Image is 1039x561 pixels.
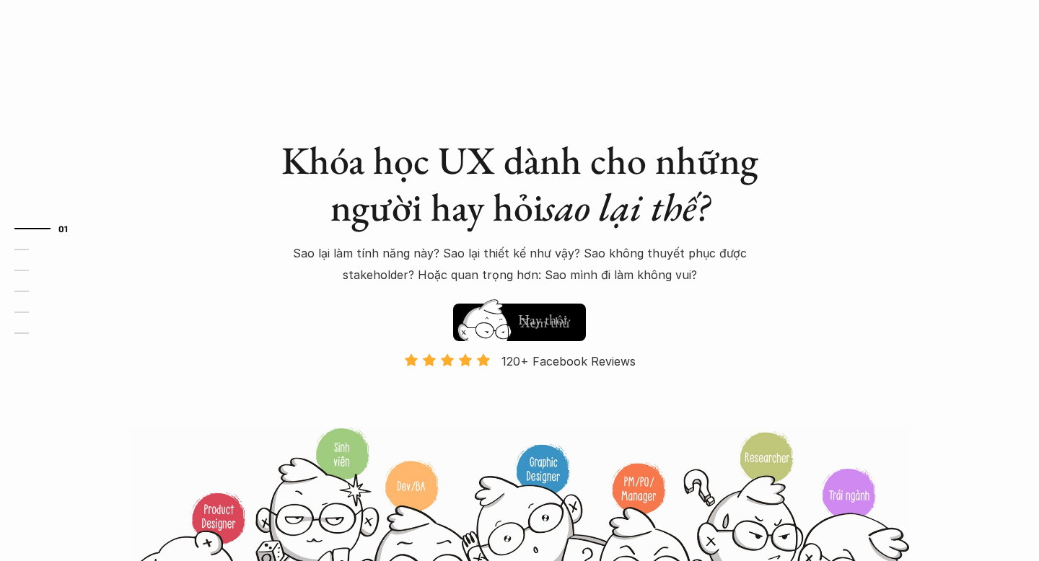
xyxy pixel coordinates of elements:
[36,306,48,317] strong: 05
[518,312,571,332] h5: Xem thử
[501,350,636,372] p: 120+ Facebook Reviews
[518,309,567,330] h5: Hay thôi
[14,220,83,237] a: 01
[453,296,586,341] a: Hay thôiXem thử
[391,353,648,425] a: 120+ Facebook Reviews
[405,379,634,423] p: Và đang giảm dần do Facebook ra tính năng Locked Profile 😭 😭 😭
[267,242,772,286] p: Sao lại làm tính năng này? Sao lại thiết kế như vậy? Sao không thuyết phục được stakeholder? Hoặc...
[58,223,69,233] strong: 01
[36,286,48,296] strong: 04
[543,182,709,232] em: sao lại thế?
[36,244,48,254] strong: 02
[267,137,772,231] h1: Khóa học UX dành cho những người hay hỏi
[36,265,48,275] strong: 03
[36,327,48,337] strong: 06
